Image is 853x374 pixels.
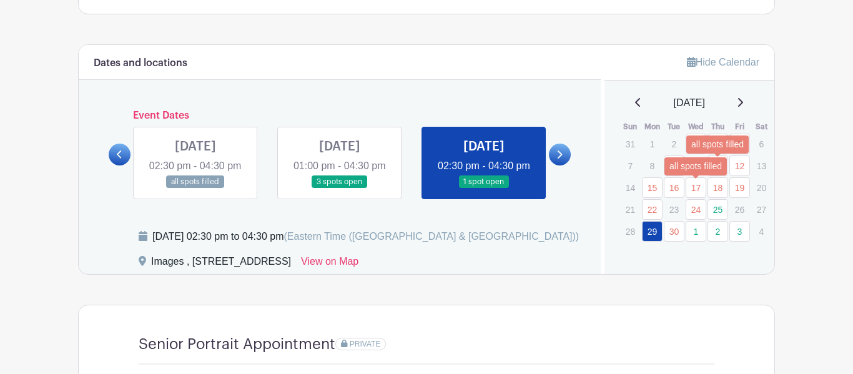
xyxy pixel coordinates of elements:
a: 22 [642,199,663,220]
span: [DATE] [674,96,705,111]
div: all spots filled [686,135,749,154]
a: 3 [686,134,706,154]
a: 15 [642,177,663,198]
h6: Dates and locations [94,57,187,69]
p: 26 [729,200,750,219]
a: 2 [708,221,728,242]
p: 2 [664,134,684,154]
th: Mon [641,121,663,133]
a: 12 [729,155,750,176]
a: 3 [729,221,750,242]
span: PRIVATE [350,340,381,348]
span: (Eastern Time ([GEOGRAPHIC_DATA] & [GEOGRAPHIC_DATA])) [284,231,579,242]
a: 18 [708,177,728,198]
p: 6 [751,134,772,154]
div: Images , [STREET_ADDRESS] [151,254,291,274]
p: 14 [620,178,641,197]
p: 23 [664,200,684,219]
p: 13 [751,156,772,175]
a: 17 [686,177,706,198]
p: 4 [751,222,772,241]
th: Tue [663,121,685,133]
a: 19 [729,177,750,198]
a: View on Map [301,254,358,274]
h4: Senior Portrait Appointment [139,335,335,353]
h6: Event Dates [131,110,549,122]
p: 1 [642,134,663,154]
p: 21 [620,200,641,219]
a: 16 [664,177,684,198]
a: 24 [686,199,706,220]
a: 25 [708,199,728,220]
th: Sun [619,121,641,133]
a: Hide Calendar [687,57,759,67]
th: Fri [729,121,751,133]
a: 1 [686,221,706,242]
a: 29 [642,221,663,242]
p: 20 [751,178,772,197]
p: 28 [620,222,641,241]
div: all spots filled [664,157,727,175]
a: 30 [664,221,684,242]
p: 31 [620,134,641,154]
th: Thu [707,121,729,133]
p: 8 [642,156,663,175]
th: Wed [685,121,707,133]
p: 7 [620,156,641,175]
p: 27 [751,200,772,219]
div: [DATE] 02:30 pm to 04:30 pm [152,229,579,244]
a: 9 [664,155,684,176]
th: Sat [751,121,772,133]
